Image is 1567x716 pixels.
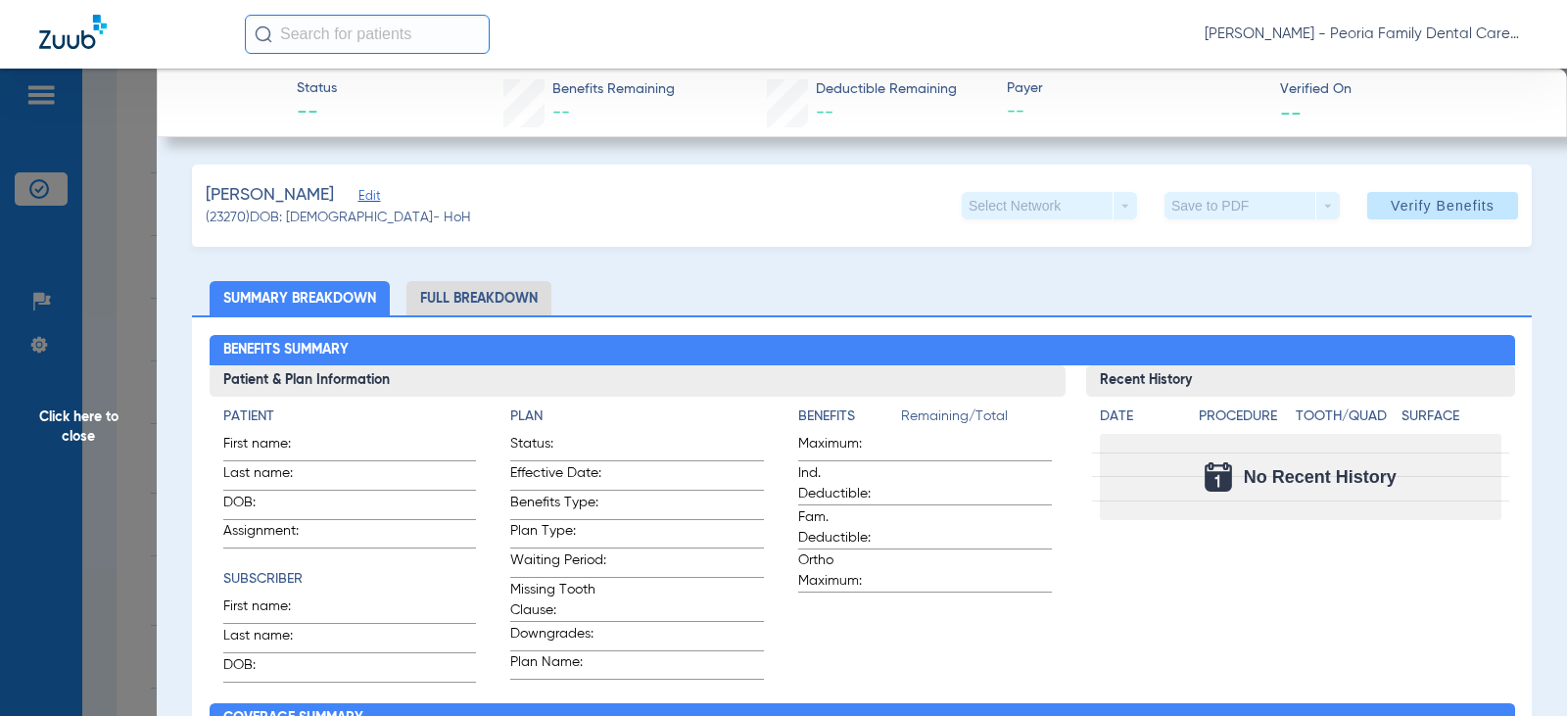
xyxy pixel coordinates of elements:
[223,463,319,490] span: Last name:
[223,626,319,652] span: Last name:
[223,569,477,590] h4: Subscriber
[1007,100,1262,124] span: --
[206,183,334,208] span: [PERSON_NAME]
[510,624,606,650] span: Downgrades:
[223,597,319,623] span: First name:
[406,281,551,315] li: Full Breakdown
[510,463,606,490] span: Effective Date:
[1007,78,1262,99] span: Payer
[510,434,606,460] span: Status:
[816,79,957,100] span: Deductible Remaining
[1086,365,1514,397] h3: Recent History
[798,434,894,460] span: Maximum:
[510,521,606,548] span: Plan Type:
[210,335,1515,366] h2: Benefits Summary
[1280,102,1302,122] span: --
[1199,406,1288,434] app-breakdown-title: Procedure
[798,406,901,427] h4: Benefits
[1100,406,1182,427] h4: Date
[223,434,319,460] span: First name:
[798,507,894,549] span: Fam. Deductible:
[210,281,390,315] li: Summary Breakdown
[510,493,606,519] span: Benefits Type:
[297,100,337,127] span: --
[901,406,1052,434] span: Remaining/Total
[552,104,570,121] span: --
[223,406,477,427] h4: Patient
[1391,198,1495,214] span: Verify Benefits
[510,406,764,427] h4: Plan
[223,521,319,548] span: Assignment:
[223,493,319,519] span: DOB:
[358,189,376,208] span: Edit
[255,25,272,43] img: Search Icon
[1401,406,1500,434] app-breakdown-title: Surface
[798,463,894,504] span: Ind. Deductible:
[1296,406,1395,427] h4: Tooth/Quad
[510,550,606,577] span: Waiting Period:
[510,652,606,679] span: Plan Name:
[206,208,471,228] span: (23270) DOB: [DEMOGRAPHIC_DATA] - HoH
[552,79,675,100] span: Benefits Remaining
[223,655,319,682] span: DOB:
[1367,192,1518,219] button: Verify Benefits
[816,104,833,121] span: --
[798,550,894,592] span: Ortho Maximum:
[1244,467,1397,487] span: No Recent History
[1205,24,1528,44] span: [PERSON_NAME] - Peoria Family Dental Care
[297,78,337,99] span: Status
[210,365,1067,397] h3: Patient & Plan Information
[245,15,490,54] input: Search for patients
[39,15,107,49] img: Zuub Logo
[1199,406,1288,427] h4: Procedure
[1100,406,1182,434] app-breakdown-title: Date
[1401,406,1500,427] h4: Surface
[1205,462,1232,492] img: Calendar
[1296,406,1395,434] app-breakdown-title: Tooth/Quad
[1280,79,1536,100] span: Verified On
[510,580,606,621] span: Missing Tooth Clause:
[798,406,901,434] app-breakdown-title: Benefits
